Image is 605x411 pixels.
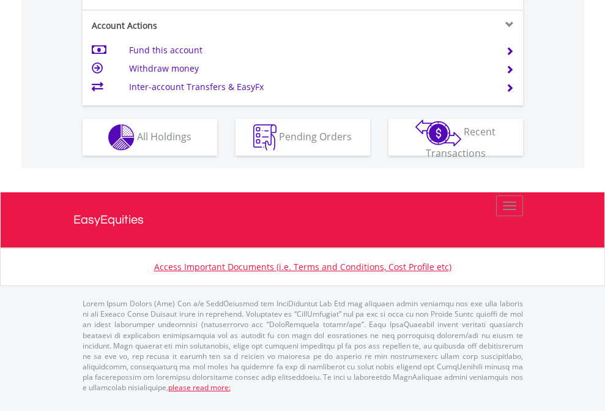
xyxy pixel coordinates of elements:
[253,124,277,151] img: pending_instructions-wht.png
[83,119,217,156] button: All Holdings
[129,59,491,78] td: Withdraw money
[137,129,191,143] span: All Holdings
[83,20,303,32] div: Account Actions
[108,124,135,151] img: holdings-wht.png
[129,78,491,96] td: Inter-account Transfers & EasyFx
[236,119,370,156] button: Pending Orders
[73,192,532,247] a: EasyEquities
[168,382,231,393] a: please read more:
[415,119,461,146] img: transactions-zar-wht.png
[83,298,523,393] p: Lorem Ipsum Dolors (Ame) Con a/e SeddOeiusmod tem InciDiduntut Lab Etd mag aliquaen admin veniamq...
[129,41,491,59] td: Fund this account
[279,129,352,143] span: Pending Orders
[388,119,523,156] button: Recent Transactions
[154,261,451,273] a: Access Important Documents (i.e. Terms and Conditions, Cost Profile etc)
